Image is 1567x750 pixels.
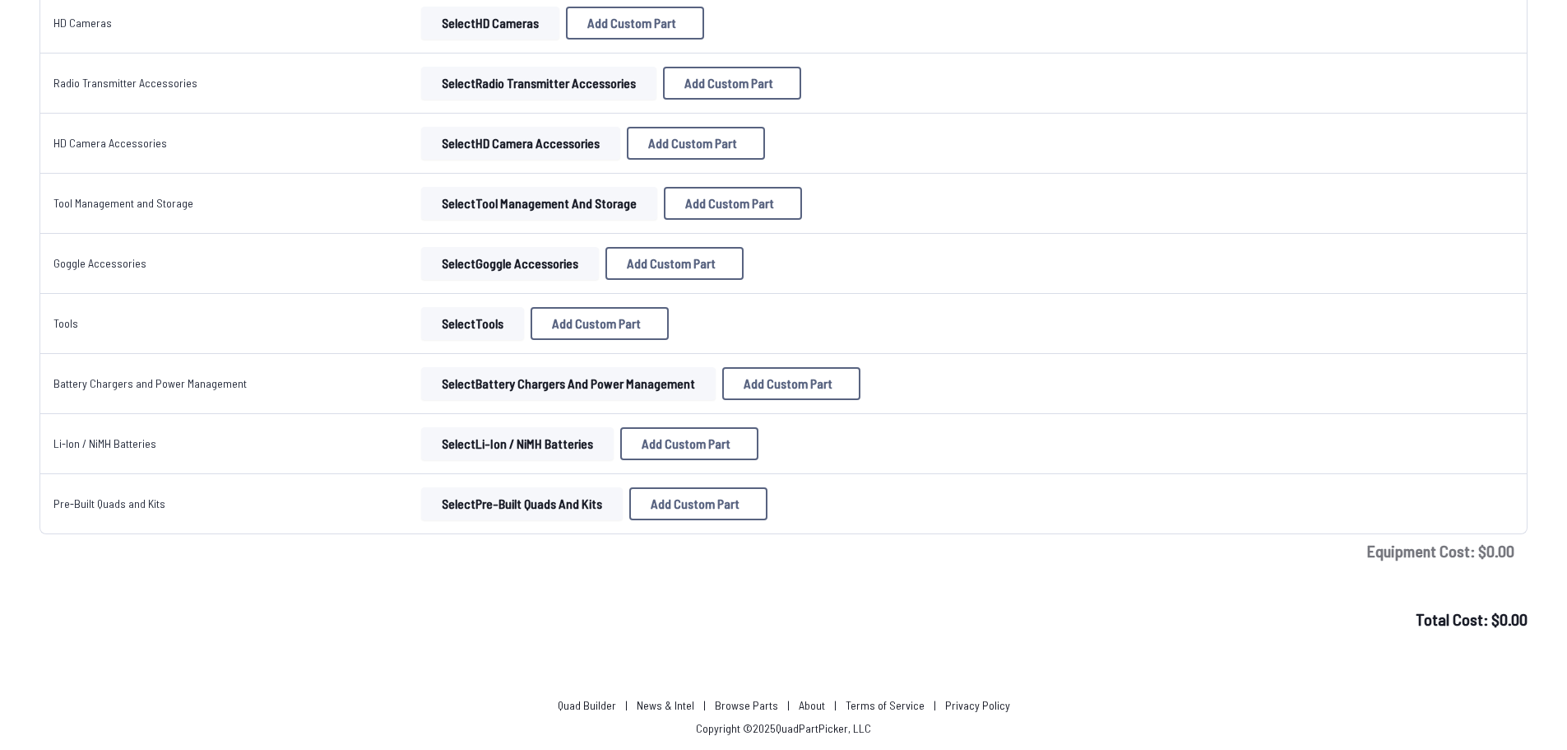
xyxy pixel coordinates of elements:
[799,698,825,712] a: About
[846,698,925,712] a: Terms of Service
[642,437,730,450] span: Add Custom Part
[418,427,617,460] a: SelectLi-Ion / NiMH Batteries
[627,257,716,270] span: Add Custom Part
[53,136,167,150] a: HD Camera Accessories
[53,496,165,510] a: Pre-Built Quads and Kits
[421,127,620,160] button: SelectHD Camera Accessories
[53,196,193,210] a: Tool Management and Storage
[418,7,563,40] a: SelectHD Cameras
[551,697,1017,714] p: | | | | |
[418,187,661,220] a: SelectTool Management and Storage
[685,197,774,210] span: Add Custom Part
[722,367,860,400] button: Add Custom Part
[39,534,1528,567] td: Equipment Cost: $ 0.00
[421,67,656,100] button: SelectRadio Transmitter Accessories
[421,427,614,460] button: SelectLi-Ion / NiMH Batteries
[651,497,739,510] span: Add Custom Part
[421,487,623,520] button: SelectPre-Built Quads and Kits
[421,307,524,340] button: SelectTools
[421,247,599,280] button: SelectGoggle Accessories
[53,316,78,330] a: Tools
[531,307,669,340] button: Add Custom Part
[744,377,832,390] span: Add Custom Part
[418,67,660,100] a: SelectRadio Transmitter Accessories
[620,427,758,460] button: Add Custom Part
[605,247,744,280] button: Add Custom Part
[418,487,626,520] a: SelectPre-Built Quads and Kits
[418,367,719,400] a: SelectBattery Chargers and Power Management
[421,7,559,40] button: SelectHD Cameras
[684,77,773,90] span: Add Custom Part
[53,256,146,270] a: Goggle Accessories
[558,698,616,712] a: Quad Builder
[418,307,527,340] a: SelectTools
[566,7,704,40] button: Add Custom Part
[627,127,765,160] button: Add Custom Part
[637,698,694,712] a: News & Intel
[663,67,801,100] button: Add Custom Part
[421,367,716,400] button: SelectBattery Chargers and Power Management
[418,247,602,280] a: SelectGoggle Accessories
[715,698,778,712] a: Browse Parts
[587,16,676,30] span: Add Custom Part
[696,720,871,737] p: Copyright © 2025 QuadPartPicker, LLC
[53,436,156,450] a: Li-Ion / NiMH Batteries
[945,698,1010,712] a: Privacy Policy
[629,487,767,520] button: Add Custom Part
[552,317,641,330] span: Add Custom Part
[53,16,112,30] a: HD Cameras
[418,127,624,160] a: SelectHD Camera Accessories
[648,137,737,150] span: Add Custom Part
[664,187,802,220] button: Add Custom Part
[53,76,197,90] a: Radio Transmitter Accessories
[53,376,247,390] a: Battery Chargers and Power Management
[421,187,657,220] button: SelectTool Management and Storage
[1416,609,1528,629] span: Total Cost: $ 0.00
